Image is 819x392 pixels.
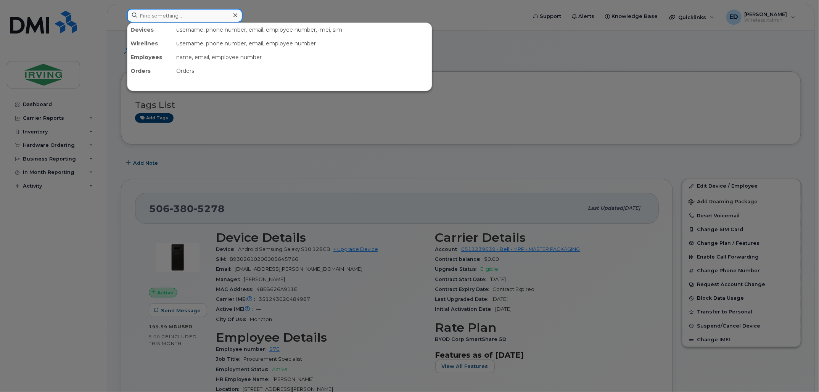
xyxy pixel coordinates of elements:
[173,23,432,37] div: username, phone number, email, employee number, imei, sim
[127,64,173,78] div: Orders
[173,50,432,64] div: name, email, employee number
[127,37,173,50] div: Wirelines
[127,50,173,64] div: Employees
[173,37,432,50] div: username, phone number, email, employee number
[173,64,432,78] div: Orders
[127,23,173,37] div: Devices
